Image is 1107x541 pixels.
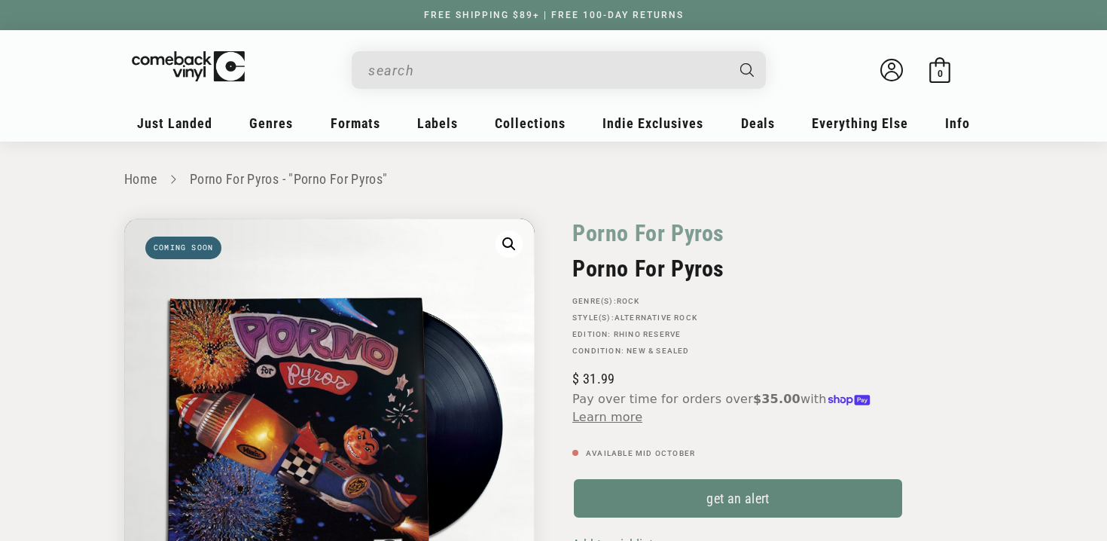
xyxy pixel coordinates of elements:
[617,297,640,305] a: Rock
[124,169,983,191] nav: breadcrumbs
[409,10,699,20] a: FREE SHIPPING $89+ | FREE 100-DAY RETURNS
[572,347,904,356] p: Condition: New & Sealed
[572,255,904,282] h2: Porno For Pyros
[572,313,904,322] p: STYLE(S):
[727,51,768,89] button: Search
[417,115,458,131] span: Labels
[249,115,293,131] span: Genres
[572,219,724,248] a: Porno For Pyros
[586,449,695,457] span: Available Mid October
[945,115,970,131] span: Info
[137,115,212,131] span: Just Landed
[938,68,943,79] span: 0
[145,237,221,259] span: Coming soon
[190,171,388,187] a: Porno For Pyros - "Porno For Pyros"
[602,115,703,131] span: Indie Exclusives
[572,330,904,339] p: Edition: Rhino Reserve
[352,51,766,89] div: Search
[495,115,566,131] span: Collections
[124,171,157,187] a: Home
[331,115,380,131] span: Formats
[572,371,579,387] span: $
[572,478,904,519] a: get an alert
[741,115,775,131] span: Deals
[572,297,904,306] p: GENRE(S):
[572,371,614,387] span: 31.99
[614,313,697,322] a: Alternative Rock
[368,55,725,86] input: When autocomplete results are available use up and down arrows to review and enter to select
[812,115,908,131] span: Everything Else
